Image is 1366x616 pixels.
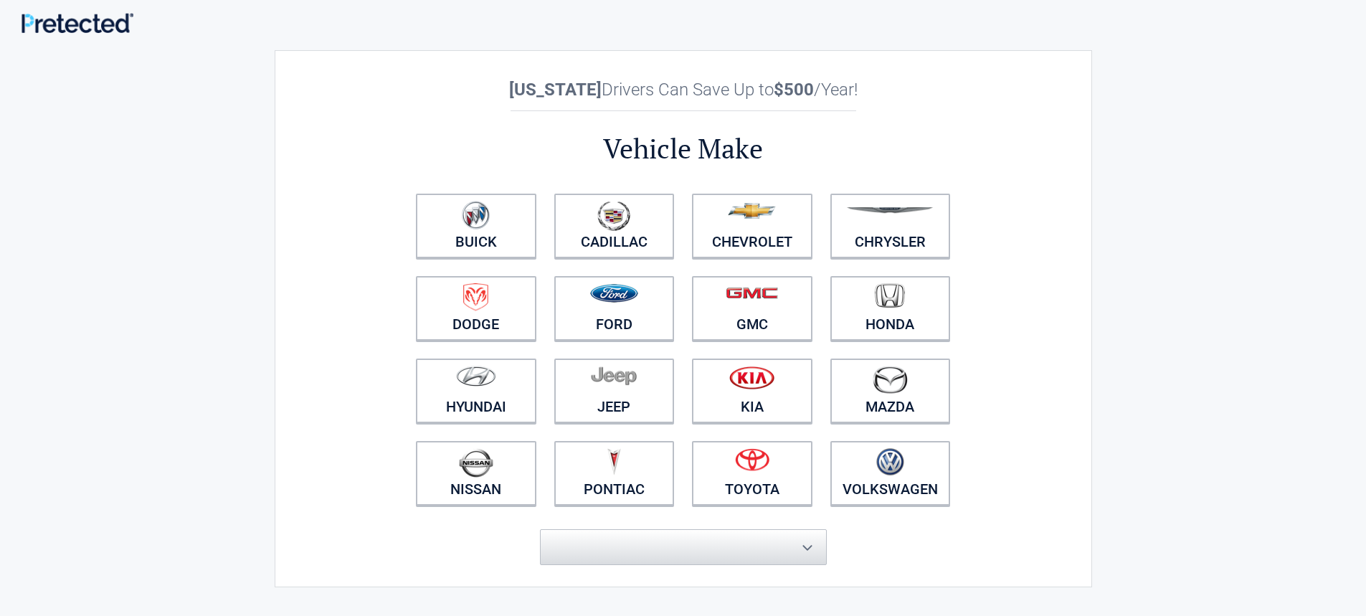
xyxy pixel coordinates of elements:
h2: Drivers Can Save Up to /Year [407,80,959,100]
img: honda [875,283,905,308]
a: Dodge [416,276,536,341]
a: Buick [416,194,536,258]
img: Main Logo [22,13,133,33]
a: Jeep [554,359,675,423]
img: chevrolet [728,203,776,219]
a: Mazda [830,359,951,423]
a: Chevrolet [692,194,812,258]
b: [US_STATE] [509,80,602,100]
img: jeep [591,366,637,386]
img: kia [729,366,774,389]
img: dodge [463,283,488,311]
a: Honda [830,276,951,341]
a: Volkswagen [830,441,951,506]
img: ford [590,284,638,303]
img: mazda [872,366,908,394]
b: $500 [774,80,814,100]
img: gmc [726,287,778,299]
a: Pontiac [554,441,675,506]
img: hyundai [456,366,496,387]
img: volkswagen [876,448,904,476]
img: nissan [459,448,493,478]
a: Kia [692,359,812,423]
a: Toyota [692,441,812,506]
a: Cadillac [554,194,675,258]
a: Chrysler [830,194,951,258]
img: pontiac [607,448,621,475]
a: Ford [554,276,675,341]
img: chrysler [846,207,934,214]
img: toyota [735,448,769,471]
a: Hyundai [416,359,536,423]
h2: Vehicle Make [407,131,959,167]
a: GMC [692,276,812,341]
a: Nissan [416,441,536,506]
img: cadillac [597,201,630,231]
img: buick [462,201,490,229]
